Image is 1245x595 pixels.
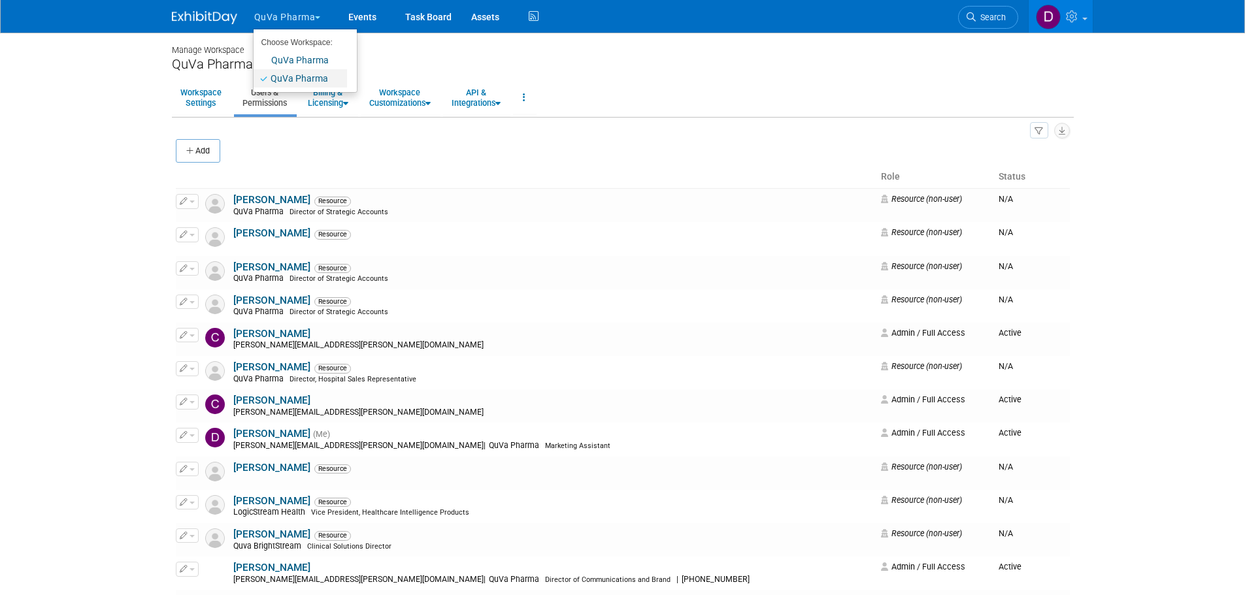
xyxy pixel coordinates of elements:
a: [PERSON_NAME] [233,295,310,306]
div: [PERSON_NAME][EMAIL_ADDRESS][PERSON_NAME][DOMAIN_NAME] [233,340,872,351]
a: [PERSON_NAME] [233,562,310,573]
img: Resource [205,261,225,281]
img: Resource [205,495,225,515]
span: Resource [314,531,351,540]
span: Resource (non-user) [881,227,962,237]
a: [PERSON_NAME] [233,328,310,340]
span: Active [999,328,1021,338]
a: [PERSON_NAME] [233,495,310,507]
img: Resource [205,194,225,214]
a: QuVa Pharma [254,51,347,69]
span: Admin / Full Access [881,428,965,438]
span: Director of Strategic Accounts [290,208,388,216]
a: [PERSON_NAME] [233,361,310,373]
a: [PERSON_NAME] [233,394,310,406]
img: Resource [205,227,225,247]
span: N/A [999,495,1013,505]
span: Quva BrightStream [233,541,305,551]
a: QuVa Pharma [254,69,347,88]
span: QuVa Pharma [233,207,288,216]
div: [PERSON_NAME][EMAIL_ADDRESS][PERSON_NAME][DOMAIN_NAME] [233,575,872,585]
span: Marketing Assistant [545,442,610,450]
a: [PERSON_NAME] [233,194,310,206]
span: Director of Strategic Accounts [290,308,388,316]
span: QuVa Pharma [486,575,543,584]
a: WorkspaceCustomizations [361,82,439,114]
span: Resource [314,230,351,239]
span: | [676,575,678,584]
div: Manage Workspace [172,33,1074,56]
span: Resource [314,364,351,373]
span: QuVa Pharma [233,274,288,283]
img: Resource [205,528,225,548]
span: Resource [314,464,351,474]
span: Resource (non-user) [881,528,962,538]
span: N/A [999,194,1013,204]
a: WorkspaceSettings [172,82,230,114]
a: API &Integrations [443,82,509,114]
img: Resource [205,462,225,481]
a: [PERSON_NAME] [233,227,310,239]
span: Resource (non-user) [881,495,962,505]
span: Clinical Solutions Director [307,542,391,551]
span: QuVa Pharma [233,307,288,316]
span: (Me) [313,430,330,439]
span: Resource (non-user) [881,261,962,271]
a: Search [958,6,1018,29]
span: [PHONE_NUMBER] [678,575,754,584]
a: [PERSON_NAME] [233,462,310,474]
a: [PERSON_NAME] [233,428,310,440]
th: Role [876,166,993,188]
span: | [484,441,486,450]
span: Resource (non-user) [881,361,962,371]
img: Resource [205,361,225,381]
a: [PERSON_NAME] [233,528,310,540]
button: Add [176,139,220,163]
img: ExhibitDay [172,11,237,24]
span: Resource (non-user) [881,194,962,204]
span: Active [999,562,1021,571]
span: Resource (non-user) [881,295,962,304]
span: Director, Hospital Sales Representative [290,375,416,383]
span: Admin / Full Access [881,562,965,571]
img: Danielle Mitchell [205,428,225,447]
span: QuVa Pharma [233,374,288,383]
span: Resource [314,264,351,273]
a: Billing &Licensing [299,82,357,114]
div: [PERSON_NAME][EMAIL_ADDRESS][PERSON_NAME][DOMAIN_NAME] [233,441,872,451]
span: Vice President, Healthcare Intelligence Products [311,508,469,517]
span: Active [999,428,1021,438]
img: Candice McCarty [205,328,225,347]
span: N/A [999,462,1013,472]
span: QuVa Pharma [486,441,543,450]
span: Resource (non-user) [881,462,962,472]
span: Resource [314,297,351,306]
img: Forrest McCaleb [205,562,225,581]
img: Danielle Mitchell [1036,5,1061,29]
img: Chris Detore [205,394,225,414]
span: Director of Strategic Accounts [290,274,388,283]
span: Resource [314,197,351,206]
span: | [484,575,486,584]
span: N/A [999,227,1013,237]
span: N/A [999,361,1013,371]
img: Resource [205,295,225,314]
span: Search [976,12,1006,22]
div: [PERSON_NAME][EMAIL_ADDRESS][PERSON_NAME][DOMAIN_NAME] [233,408,872,418]
a: Users &Permissions [234,82,295,114]
span: Admin / Full Access [881,328,965,338]
div: QuVa Pharma [172,56,1074,72]
span: Admin / Full Access [881,394,965,404]
li: Choose Workspace: [254,34,347,51]
span: N/A [999,261,1013,271]
th: Status [993,166,1070,188]
span: Resource [314,498,351,507]
span: Active [999,394,1021,404]
span: Director of Communications and Brand [545,575,671,584]
a: [PERSON_NAME] [233,261,310,273]
span: LogicStream Health [233,507,309,517]
span: N/A [999,528,1013,538]
span: N/A [999,295,1013,304]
